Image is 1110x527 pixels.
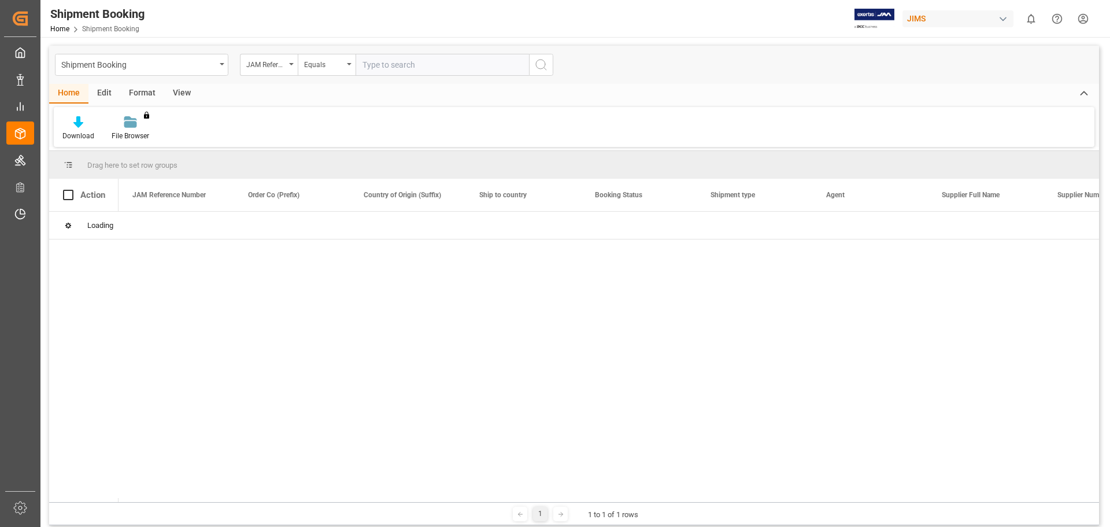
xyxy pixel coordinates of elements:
[854,9,894,29] img: Exertis%20JAM%20-%20Email%20Logo.jpg_1722504956.jpg
[55,54,228,76] button: open menu
[88,84,120,104] div: Edit
[62,131,94,141] div: Download
[248,191,299,199] span: Order Co (Prefix)
[120,84,164,104] div: Format
[595,191,642,199] span: Booking Status
[1044,6,1070,32] button: Help Center
[1057,191,1109,199] span: Supplier Number
[711,191,755,199] span: Shipment type
[50,25,69,33] a: Home
[826,191,845,199] span: Agent
[356,54,529,76] input: Type to search
[902,8,1018,30] button: JIMS
[240,54,298,76] button: open menu
[246,57,286,70] div: JAM Reference Number
[364,191,441,199] span: Country of Origin (Suffix)
[132,191,206,199] span: JAM Reference Number
[61,57,216,71] div: Shipment Booking
[49,84,88,104] div: Home
[902,10,1013,27] div: JIMS
[164,84,199,104] div: View
[533,507,547,521] div: 1
[479,191,527,199] span: Ship to country
[298,54,356,76] button: open menu
[304,57,343,70] div: Equals
[87,221,113,230] span: Loading
[87,161,177,169] span: Drag here to set row groups
[942,191,1000,199] span: Supplier Full Name
[80,190,105,200] div: Action
[588,509,638,521] div: 1 to 1 of 1 rows
[1018,6,1044,32] button: show 0 new notifications
[529,54,553,76] button: search button
[50,5,145,23] div: Shipment Booking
